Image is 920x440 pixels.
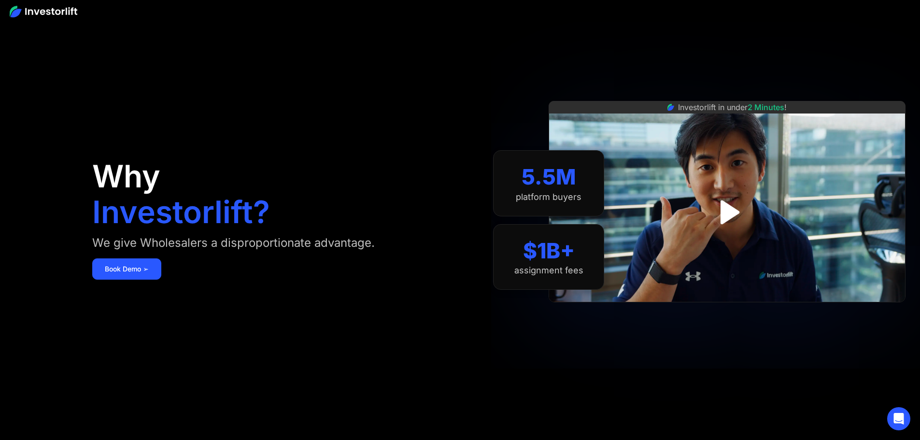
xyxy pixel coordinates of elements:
div: assignment fees [514,265,583,276]
a: Book Demo ➢ [92,258,161,280]
iframe: Customer reviews powered by Trustpilot [655,307,800,319]
div: Investorlift in under ! [678,101,787,113]
div: platform buyers [516,192,581,202]
a: open lightbox [706,191,749,234]
div: $1B+ [523,238,575,264]
div: 5.5M [522,164,576,190]
h1: Investorlift? [92,197,270,227]
span: 2 Minutes [748,102,784,112]
div: We give Wholesalers a disproportionate advantage. [92,235,375,251]
h1: Why [92,161,160,192]
div: Open Intercom Messenger [887,407,910,430]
